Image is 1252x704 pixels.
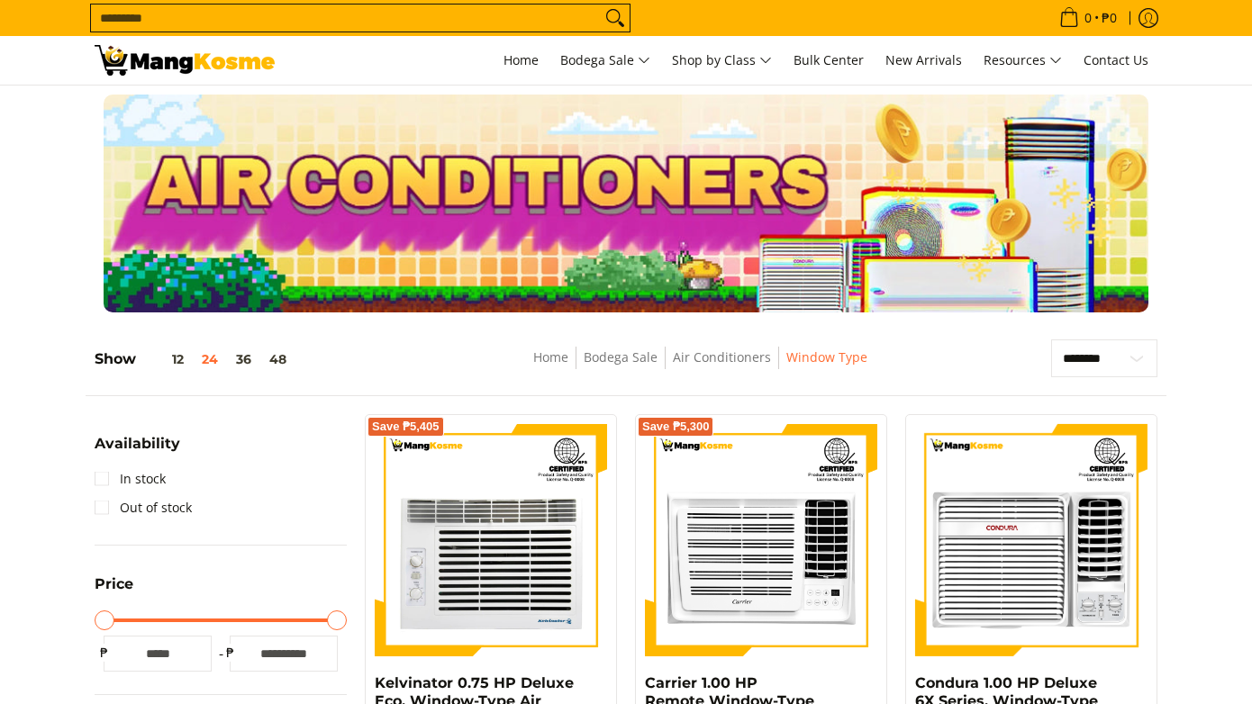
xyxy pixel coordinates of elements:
nav: Main Menu [293,36,1157,85]
span: Save ₱5,405 [372,421,440,432]
button: Search [601,5,630,32]
summary: Open [95,437,180,465]
span: Shop by Class [672,50,772,72]
a: Shop by Class [663,36,781,85]
button: 48 [260,352,295,366]
span: Availability [95,437,180,451]
a: Home [533,348,568,366]
a: In stock [95,465,166,493]
a: Out of stock [95,493,192,522]
nav: Breadcrumbs [410,347,991,387]
a: Bodega Sale [584,348,658,366]
span: Save ₱5,300 [642,421,710,432]
img: Bodega Sale Aircon l Mang Kosme: Home Appliances Warehouse Sale Window Type [95,45,275,76]
img: Kelvinator 0.75 HP Deluxe Eco, Window-Type Air Conditioner (Class A) [375,424,607,656]
span: New Arrivals [885,51,962,68]
span: ₱0 [1099,12,1120,24]
a: Bodega Sale [551,36,659,85]
span: Home [504,51,539,68]
span: 0 [1082,12,1094,24]
span: Bodega Sale [560,50,650,72]
a: Contact Us [1075,36,1157,85]
span: Price [95,577,133,591]
span: • [1054,8,1122,28]
img: Condura 1.00 HP Deluxe 6X Series, Window-Type Air Conditioner (Premium) [915,424,1148,656]
button: 12 [136,352,193,366]
a: Bulk Center [785,36,873,85]
span: Bulk Center [794,51,864,68]
a: Resources [975,36,1071,85]
span: Resources [984,50,1062,72]
a: Home [494,36,548,85]
button: 36 [227,352,260,366]
span: Contact Us [1084,51,1148,68]
button: 24 [193,352,227,366]
a: New Arrivals [876,36,971,85]
span: ₱ [221,644,239,662]
span: ₱ [95,644,113,662]
span: Window Type [786,347,867,369]
a: Air Conditioners [673,348,771,366]
h5: Show [95,350,295,368]
img: Carrier 1.00 HP Remote Window-Type Compact Inverter Air Conditioner (Premium) [645,424,877,656]
summary: Open [95,577,133,605]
